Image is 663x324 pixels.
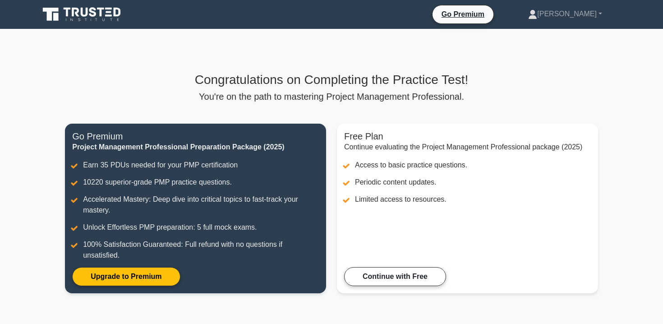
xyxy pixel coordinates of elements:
p: You're on the path to mastering Project Management Professional. [65,91,598,102]
h3: Congratulations on Completing the Practice Test! [65,72,598,88]
a: Go Premium [436,9,490,20]
a: Continue with Free [344,267,446,286]
a: Upgrade to Premium [72,267,180,286]
a: [PERSON_NAME] [506,5,624,23]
